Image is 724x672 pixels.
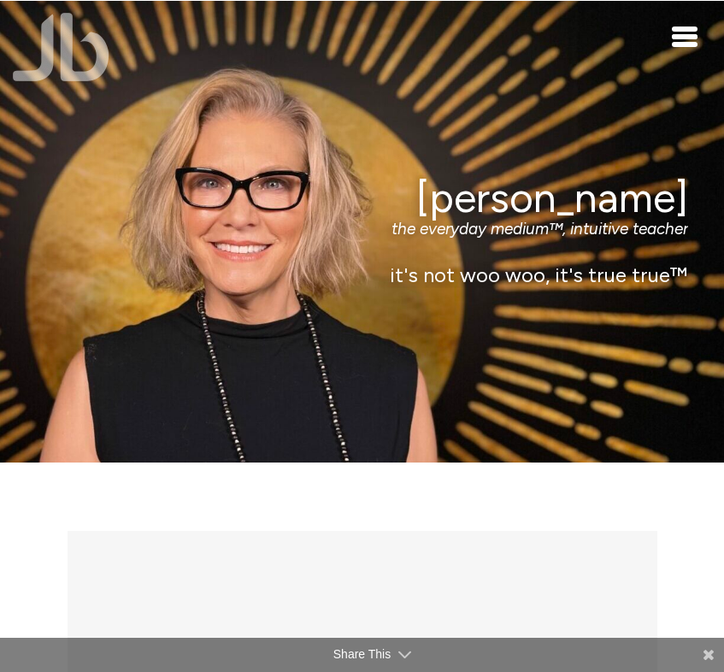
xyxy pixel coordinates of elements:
[36,263,688,288] p: it's not woo woo, it's true true™
[13,13,109,81] img: Jamie Butler. The Everyday Medium
[36,174,688,220] h1: [PERSON_NAME]
[673,26,698,46] button: Toggle navigation
[36,220,688,239] p: the everyday medium™, intuitive teacher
